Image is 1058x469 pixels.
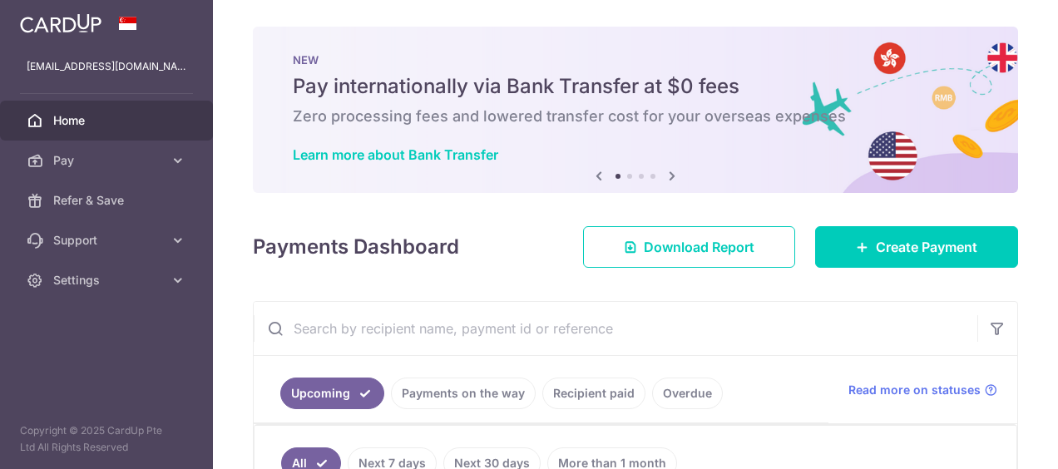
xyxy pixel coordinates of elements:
p: NEW [293,53,978,67]
a: Overdue [652,378,723,409]
span: Refer & Save [53,192,163,209]
p: [EMAIL_ADDRESS][DOMAIN_NAME] [27,58,186,75]
a: Read more on statuses [848,382,997,398]
a: Payments on the way [391,378,536,409]
a: Recipient paid [542,378,645,409]
a: Create Payment [815,226,1018,268]
a: Upcoming [280,378,384,409]
span: Download Report [644,237,754,257]
span: Create Payment [876,237,977,257]
span: Settings [53,272,163,289]
span: Read more on statuses [848,382,981,398]
span: Pay [53,152,163,169]
img: Bank transfer banner [253,27,1018,193]
a: Learn more about Bank Transfer [293,146,498,163]
img: CardUp [20,13,101,33]
h4: Payments Dashboard [253,232,459,262]
span: Home [53,112,163,129]
a: Download Report [583,226,795,268]
h6: Zero processing fees and lowered transfer cost for your overseas expenses [293,106,978,126]
h5: Pay internationally via Bank Transfer at $0 fees [293,73,978,100]
input: Search by recipient name, payment id or reference [254,302,977,355]
span: Support [53,232,163,249]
